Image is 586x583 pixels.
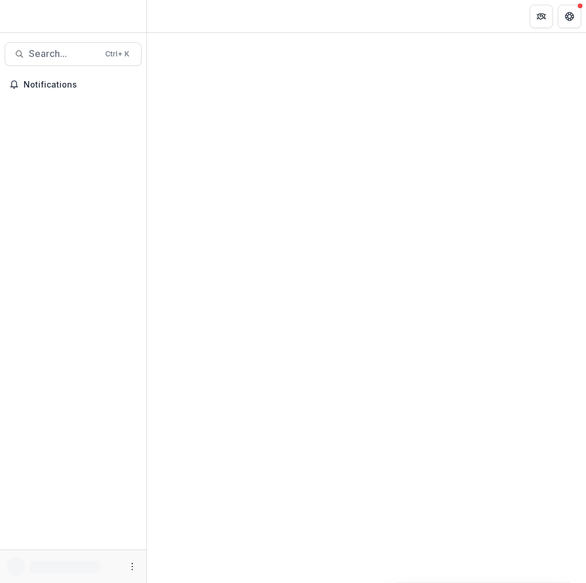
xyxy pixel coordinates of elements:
div: Ctrl + K [103,48,132,61]
button: Search... [5,42,142,66]
button: Get Help [558,5,581,28]
nav: breadcrumb [152,8,202,25]
button: Partners [530,5,553,28]
button: Notifications [5,75,142,94]
button: More [125,559,139,574]
span: Notifications [24,80,137,90]
span: Search... [29,48,98,59]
